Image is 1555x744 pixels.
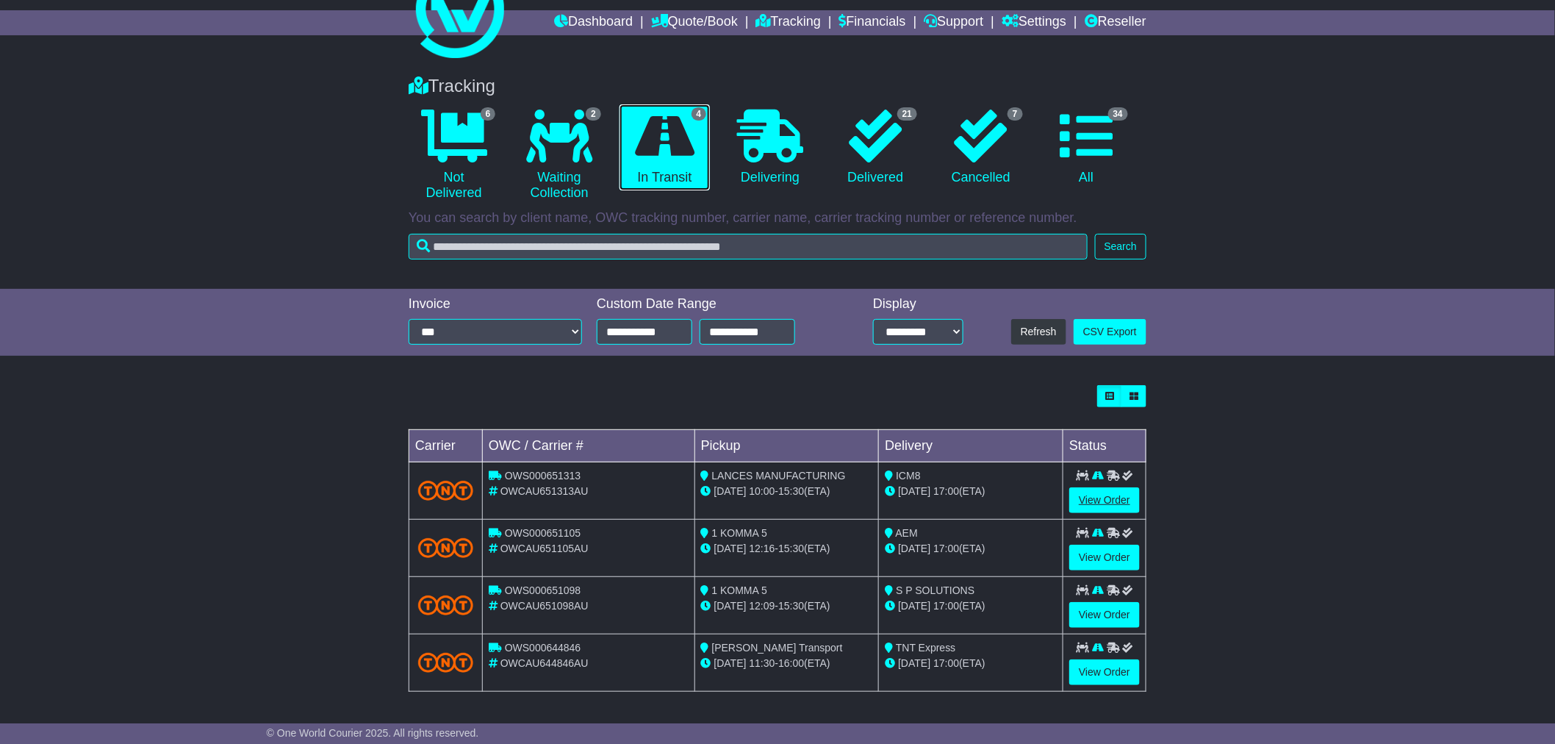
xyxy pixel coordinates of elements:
[750,485,775,497] span: 10:00
[620,104,710,191] a: 4 In Transit
[500,657,589,669] span: OWCAU644846AU
[1069,545,1140,570] a: View Order
[514,104,604,207] a: 2 Waiting Collection
[505,642,581,654] span: OWS000644846
[933,657,959,669] span: 17:00
[933,485,959,497] span: 17:00
[418,538,473,558] img: TNT_Domestic.png
[898,600,930,612] span: [DATE]
[1108,107,1128,121] span: 34
[898,543,930,554] span: [DATE]
[885,541,1057,557] div: (ETA)
[750,600,775,612] span: 12:09
[896,470,920,482] span: ICM8
[418,595,473,615] img: TNT_Domestic.png
[778,485,804,497] span: 15:30
[712,642,843,654] span: [PERSON_NAME] Transport
[712,470,846,482] span: LANCES MANUFACTURING
[586,107,601,121] span: 2
[756,10,821,35] a: Tracking
[505,527,581,539] span: OWS000651105
[896,584,974,596] span: S P SOLUTIONS
[409,296,582,312] div: Invoice
[885,484,1057,499] div: (ETA)
[500,485,589,497] span: OWCAU651313AU
[701,484,873,499] div: - (ETA)
[505,584,581,596] span: OWS000651098
[750,657,775,669] span: 11:30
[879,430,1063,462] td: Delivery
[897,107,917,121] span: 21
[839,10,906,35] a: Financials
[712,584,767,596] span: 1 KOMMA 5
[694,430,879,462] td: Pickup
[778,600,804,612] span: 15:30
[1074,319,1146,345] a: CSV Export
[692,107,707,121] span: 4
[597,296,833,312] div: Custom Date Range
[885,656,1057,671] div: (ETA)
[898,657,930,669] span: [DATE]
[267,727,479,739] span: © One World Courier 2025. All rights reserved.
[418,481,473,501] img: TNT_Domestic.png
[401,76,1154,97] div: Tracking
[933,543,959,554] span: 17:00
[1069,602,1140,628] a: View Order
[1011,319,1066,345] button: Refresh
[409,430,483,462] td: Carrier
[1085,10,1146,35] a: Reseller
[651,10,738,35] a: Quote/Book
[1069,487,1140,513] a: View Order
[714,485,747,497] span: [DATE]
[778,543,804,554] span: 15:30
[885,598,1057,614] div: (ETA)
[701,656,873,671] div: - (ETA)
[712,527,767,539] span: 1 KOMMA 5
[1041,104,1132,191] a: 34 All
[701,541,873,557] div: - (ETA)
[481,107,496,121] span: 6
[896,527,918,539] span: AEM
[409,210,1146,226] p: You can search by client name, OWC tracking number, carrier name, carrier tracking number or refe...
[714,600,747,612] span: [DATE]
[778,657,804,669] span: 16:00
[873,296,963,312] div: Display
[898,485,930,497] span: [DATE]
[1063,430,1146,462] td: Status
[714,657,747,669] span: [DATE]
[924,10,983,35] a: Support
[505,470,581,482] span: OWS000651313
[1069,659,1140,685] a: View Order
[500,543,589,554] span: OWCAU651105AU
[935,104,1026,191] a: 7 Cancelled
[483,430,695,462] td: OWC / Carrier #
[933,600,959,612] span: 17:00
[701,598,873,614] div: - (ETA)
[1002,10,1066,35] a: Settings
[554,10,633,35] a: Dashboard
[500,600,589,612] span: OWCAU651098AU
[418,653,473,673] img: TNT_Domestic.png
[409,104,499,207] a: 6 Not Delivered
[896,642,955,654] span: TNT Express
[725,104,815,191] a: Delivering
[830,104,921,191] a: 21 Delivered
[1008,107,1023,121] span: 7
[750,543,775,554] span: 12:16
[714,543,747,554] span: [DATE]
[1095,234,1146,260] button: Search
